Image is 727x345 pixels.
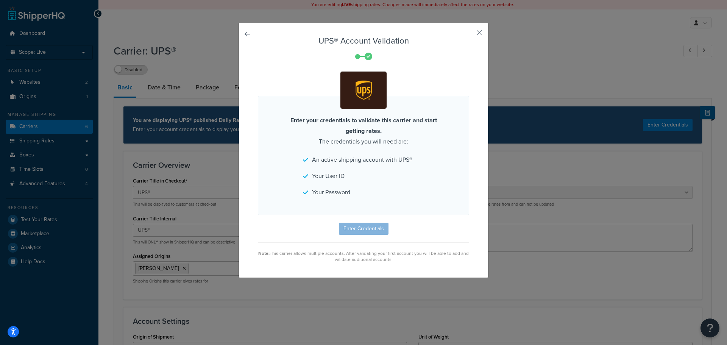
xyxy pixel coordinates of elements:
[290,116,437,135] strong: Enter your credentials to validate this carrier and start getting rates.
[258,250,469,262] div: This carrier allows multiple accounts. After validating your first account you will be able to ad...
[303,155,424,165] li: An active shipping account with UPS®
[342,73,385,108] img: UPS®
[258,250,270,257] strong: Note:
[280,115,447,147] p: The credentials you will need are:
[303,171,424,181] li: Your User ID
[258,36,469,45] h3: UPS® Account Validation
[303,187,424,198] li: Your Password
